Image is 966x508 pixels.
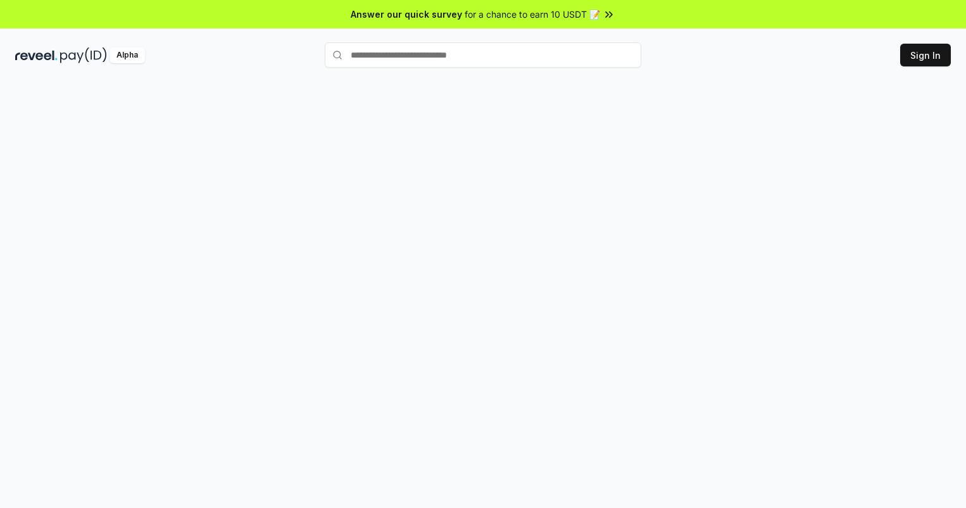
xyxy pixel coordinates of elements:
span: for a chance to earn 10 USDT 📝 [465,8,600,21]
img: pay_id [60,47,107,63]
button: Sign In [900,44,951,66]
span: Answer our quick survey [351,8,462,21]
img: reveel_dark [15,47,58,63]
div: Alpha [110,47,145,63]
